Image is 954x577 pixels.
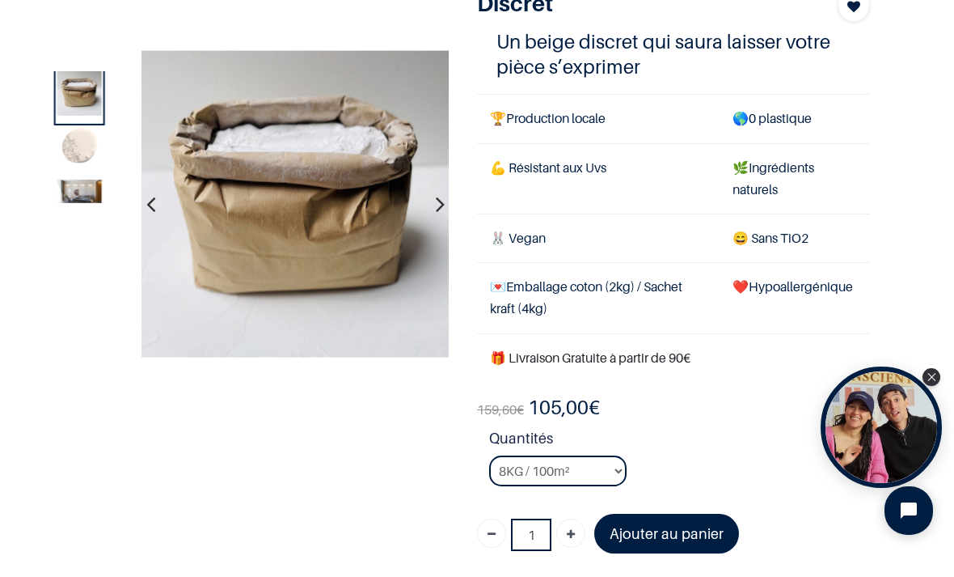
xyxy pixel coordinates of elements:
span: 🌎 [732,110,749,126]
h4: Un beige discret qui saura laisser votre pièce s’exprimer [496,29,850,79]
span: 105,00 [528,396,589,419]
font: 🎁 Livraison Gratuite à partir de 90€ [490,350,690,366]
img: Product image [57,125,102,170]
td: Ingrédients naturels [720,143,870,214]
td: ❤️Hypoallergénique [720,263,870,333]
a: Ajouter au panier [594,514,739,554]
span: 🌿 [732,159,749,176]
div: Open Tolstoy widget [821,367,942,488]
span: 159,60 [477,401,517,418]
iframe: Tidio Chat [871,473,947,549]
a: Supprimer [477,519,506,548]
b: € [528,396,600,419]
div: Close Tolstoy widget [922,368,940,386]
td: Emballage coton (2kg) / Sachet kraft (4kg) [477,263,720,333]
img: Product image [57,71,102,116]
td: ans TiO2 [720,214,870,262]
span: 🏆 [490,110,506,126]
div: Open Tolstoy [821,367,942,488]
span: 💪 Résistant aux Uvs [490,159,606,176]
td: Production locale [477,95,720,143]
font: Ajouter au panier [610,525,724,542]
span: € [477,401,524,418]
div: Tolstoy bubble widget [821,367,942,488]
span: 🐰 Vegan [490,230,546,246]
a: Ajouter [556,519,585,548]
td: 0 plastique [720,95,870,143]
span: 💌 [490,278,506,295]
img: Product image [141,50,449,358]
img: Product image [57,180,102,203]
strong: Quantités [489,427,870,456]
span: 😄 S [732,230,758,246]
